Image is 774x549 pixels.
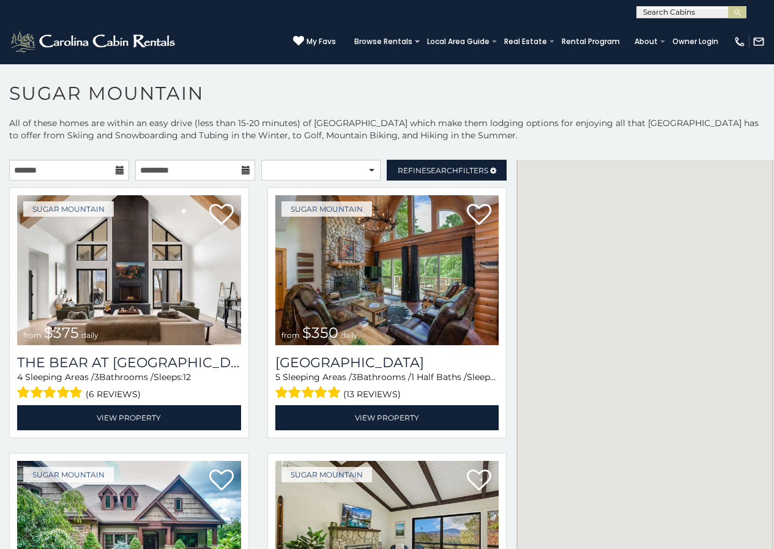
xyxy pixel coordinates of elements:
[23,201,114,217] a: Sugar Mountain
[209,203,234,228] a: Add to favorites
[387,160,507,181] a: RefineSearchFilters
[209,468,234,494] a: Add to favorites
[421,33,496,50] a: Local Area Guide
[275,354,499,371] a: [GEOGRAPHIC_DATA]
[44,324,79,342] span: $375
[343,386,401,402] span: (13 reviews)
[275,354,499,371] h3: Grouse Moor Lodge
[496,372,504,383] span: 12
[666,33,724,50] a: Owner Login
[411,372,467,383] span: 1 Half Baths /
[341,331,358,340] span: daily
[293,35,336,48] a: My Favs
[281,201,372,217] a: Sugar Mountain
[275,372,280,383] span: 5
[275,405,499,430] a: View Property
[753,35,765,48] img: mail-regular-white.png
[17,354,241,371] a: The Bear At [GEOGRAPHIC_DATA]
[628,33,664,50] a: About
[302,324,338,342] span: $350
[275,195,499,345] a: Grouse Moor Lodge from $350 daily
[275,371,499,402] div: Sleeping Areas / Bathrooms / Sleeps:
[9,29,179,54] img: White-1-2.png
[348,33,419,50] a: Browse Rentals
[281,331,300,340] span: from
[734,35,746,48] img: phone-regular-white.png
[467,468,491,494] a: Add to favorites
[17,195,241,345] a: The Bear At Sugar Mountain from $375 daily
[183,372,191,383] span: 12
[352,372,357,383] span: 3
[86,386,141,402] span: (6 reviews)
[398,166,488,175] span: Refine Filters
[23,467,114,482] a: Sugar Mountain
[23,331,42,340] span: from
[467,203,491,228] a: Add to favorites
[498,33,553,50] a: Real Estate
[17,195,241,345] img: The Bear At Sugar Mountain
[94,372,99,383] span: 3
[307,36,336,47] span: My Favs
[426,166,458,175] span: Search
[17,354,241,371] h3: The Bear At Sugar Mountain
[81,331,99,340] span: daily
[17,405,241,430] a: View Property
[17,372,23,383] span: 4
[275,195,499,345] img: Grouse Moor Lodge
[556,33,626,50] a: Rental Program
[17,371,241,402] div: Sleeping Areas / Bathrooms / Sleeps:
[281,467,372,482] a: Sugar Mountain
